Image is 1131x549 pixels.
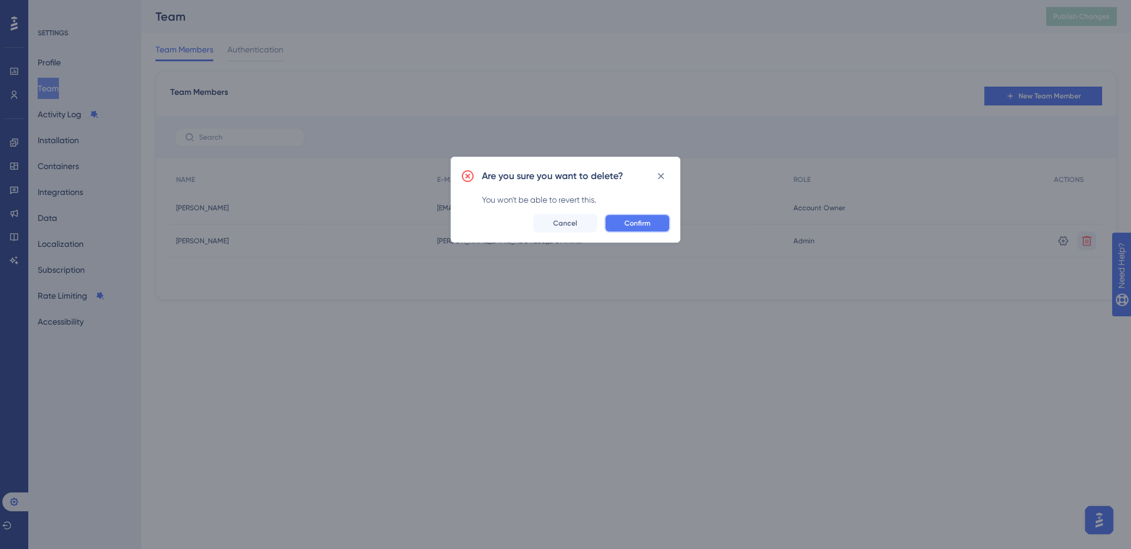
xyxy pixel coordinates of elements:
[624,219,650,228] span: Confirm
[482,169,623,183] h2: Are you sure you want to delete?
[7,7,28,28] img: launcher-image-alternative-text
[4,4,32,32] button: Open AI Assistant Launcher
[553,219,577,228] span: Cancel
[482,193,670,207] div: You won't be able to revert this.
[28,3,74,17] span: Need Help?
